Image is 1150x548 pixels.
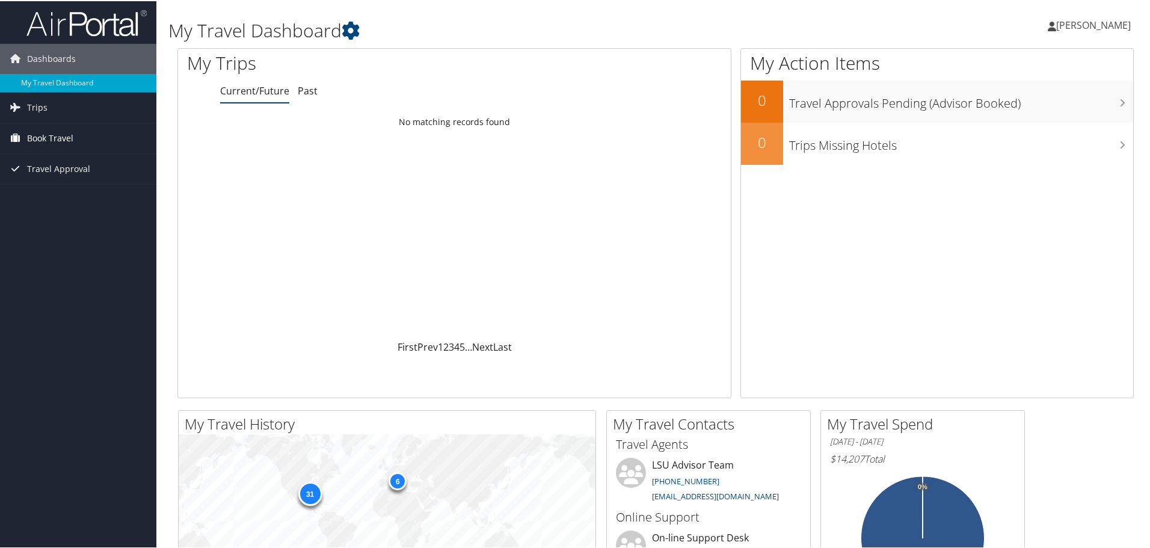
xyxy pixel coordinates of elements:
[616,508,801,525] h3: Online Support
[168,17,818,42] h1: My Travel Dashboard
[1048,6,1143,42] a: [PERSON_NAME]
[741,79,1133,122] a: 0Travel Approvals Pending (Advisor Booked)
[830,435,1015,446] h6: [DATE] - [DATE]
[1056,17,1131,31] span: [PERSON_NAME]
[652,490,779,500] a: [EMAIL_ADDRESS][DOMAIN_NAME]
[493,339,512,353] a: Last
[741,122,1133,164] a: 0Trips Missing Hotels
[185,413,595,433] h2: My Travel History
[298,83,318,96] a: Past
[298,481,322,505] div: 31
[918,482,927,490] tspan: 0%
[26,8,147,36] img: airportal-logo.png
[741,89,783,109] h2: 0
[827,413,1024,433] h2: My Travel Spend
[789,130,1133,153] h3: Trips Missing Hotels
[398,339,417,353] a: First
[465,339,472,353] span: …
[652,475,719,485] a: [PHONE_NUMBER]
[610,457,807,506] li: LSU Advisor Team
[443,339,449,353] a: 2
[438,339,443,353] a: 1
[472,339,493,353] a: Next
[460,339,465,353] a: 5
[616,435,801,452] h3: Travel Agents
[27,122,73,152] span: Book Travel
[220,83,289,96] a: Current/Future
[417,339,438,353] a: Prev
[449,339,454,353] a: 3
[741,131,783,152] h2: 0
[789,88,1133,111] h3: Travel Approvals Pending (Advisor Booked)
[27,91,48,122] span: Trips
[27,153,90,183] span: Travel Approval
[178,110,731,132] td: No matching records found
[741,49,1133,75] h1: My Action Items
[830,451,1015,464] h6: Total
[389,471,407,489] div: 6
[613,413,810,433] h2: My Travel Contacts
[454,339,460,353] a: 4
[187,49,491,75] h1: My Trips
[830,451,864,464] span: $14,207
[27,43,76,73] span: Dashboards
